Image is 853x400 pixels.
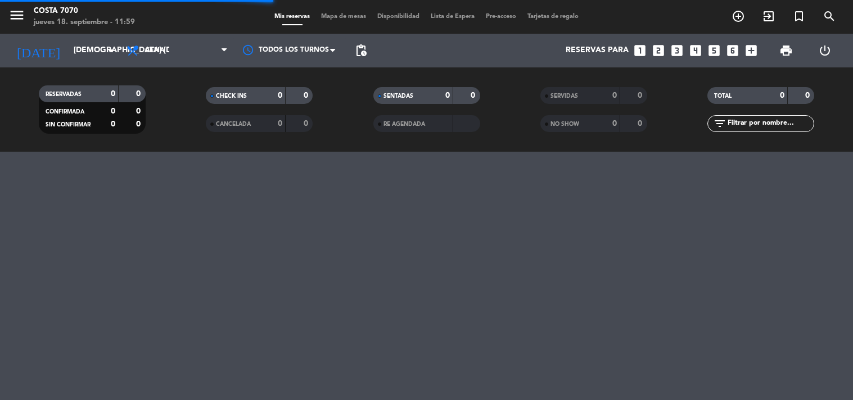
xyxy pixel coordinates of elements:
i: add_circle_outline [732,10,745,23]
span: Pre-acceso [480,13,522,20]
i: looks_6 [725,43,740,58]
strong: 0 [638,120,644,128]
div: jueves 18. septiembre - 11:59 [34,17,135,28]
span: CANCELADA [216,121,251,127]
span: NO SHOW [550,121,579,127]
strong: 0 [136,90,143,98]
span: SENTADAS [383,93,413,99]
i: power_settings_new [818,44,832,57]
span: TOTAL [714,93,732,99]
div: Costa 7070 [34,6,135,17]
span: pending_actions [354,44,368,57]
i: [DATE] [8,38,68,63]
i: search [823,10,836,23]
strong: 0 [136,120,143,128]
span: CHECK INS [216,93,247,99]
span: RESERVADAS [46,92,82,97]
strong: 0 [111,90,115,98]
i: looks_4 [688,43,703,58]
span: Reservas para [566,46,629,55]
span: SERVIDAS [550,93,578,99]
strong: 0 [278,92,282,99]
strong: 0 [780,92,784,99]
span: SIN CONFIRMAR [46,122,91,128]
i: turned_in_not [792,10,806,23]
span: Lista de Espera [425,13,480,20]
strong: 0 [805,92,812,99]
span: Cena [145,47,165,54]
strong: 0 [304,92,310,99]
i: looks_two [651,43,666,58]
strong: 0 [111,107,115,115]
i: menu [8,7,25,24]
i: filter_list [713,117,726,130]
span: Tarjetas de regalo [522,13,584,20]
strong: 0 [111,120,115,128]
span: RE AGENDADA [383,121,425,127]
i: arrow_drop_down [105,44,118,57]
i: add_box [744,43,759,58]
strong: 0 [304,120,310,128]
strong: 0 [136,107,143,115]
span: CONFIRMADA [46,109,84,115]
i: looks_3 [670,43,684,58]
strong: 0 [612,120,617,128]
span: Mapa de mesas [315,13,372,20]
span: print [779,44,793,57]
span: Mis reservas [269,13,315,20]
button: menu [8,7,25,28]
strong: 0 [445,92,450,99]
input: Filtrar por nombre... [726,117,814,130]
div: LOG OUT [806,34,845,67]
strong: 0 [612,92,617,99]
i: exit_to_app [762,10,775,23]
span: Disponibilidad [372,13,425,20]
i: looks_one [633,43,647,58]
strong: 0 [638,92,644,99]
i: looks_5 [707,43,721,58]
strong: 0 [278,120,282,128]
strong: 0 [471,92,477,99]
